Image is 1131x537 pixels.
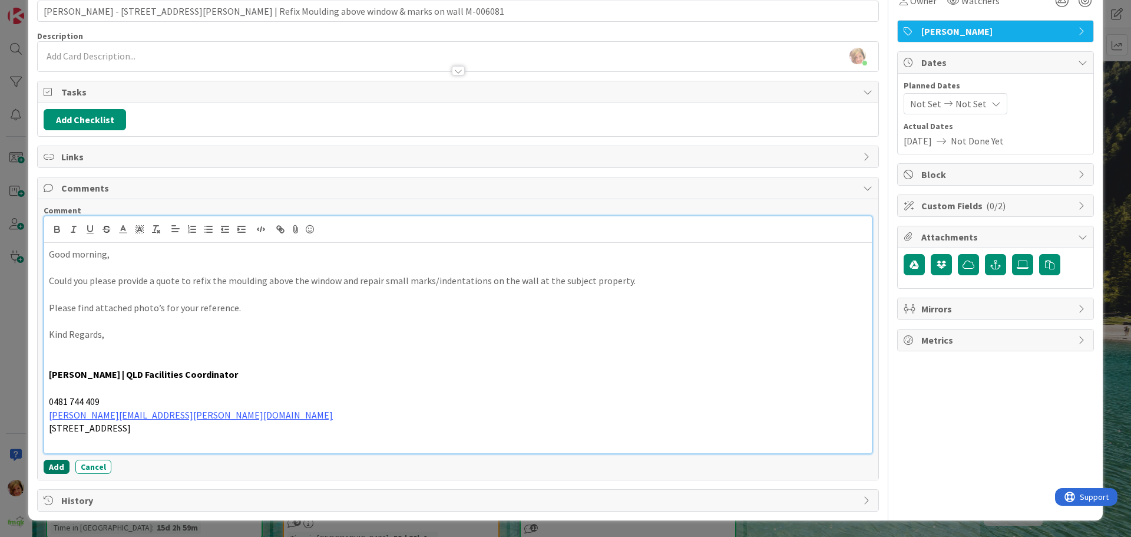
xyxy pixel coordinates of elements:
[49,368,238,380] strong: [PERSON_NAME] | QLD Facilities Coordinator
[921,199,1072,213] span: Custom Fields
[61,181,857,195] span: Comments
[61,493,857,508] span: History
[25,2,54,16] span: Support
[921,167,1072,182] span: Block
[49,248,867,261] p: Good morning,
[951,134,1004,148] span: Not Done Yet
[921,24,1072,38] span: [PERSON_NAME]
[904,120,1087,133] span: Actual Dates
[44,109,126,130] button: Add Checklist
[921,230,1072,244] span: Attachments
[44,460,70,474] button: Add
[75,460,111,474] button: Cancel
[49,396,100,407] span: 0481 744 409
[921,333,1072,347] span: Metrics
[910,97,941,111] span: Not Set
[904,80,1087,92] span: Planned Dates
[49,328,867,341] p: Kind Regards,
[904,134,932,148] span: [DATE]
[37,1,879,22] input: type card name here...
[49,422,131,434] span: [STREET_ADDRESS]
[921,55,1072,70] span: Dates
[921,302,1072,316] span: Mirrors
[986,200,1006,212] span: ( 0/2 )
[61,85,857,99] span: Tasks
[849,48,866,64] img: KiSwxcFcLogleto2b8SsqFMDUcOqpmCz.jpg
[44,205,81,216] span: Comment
[49,409,333,421] a: [PERSON_NAME][EMAIL_ADDRESS][PERSON_NAME][DOMAIN_NAME]
[955,97,987,111] span: Not Set
[49,274,867,288] p: Could you please provide a quote to refix the moulding above the window and repair small marks/in...
[49,301,867,315] p: Please find attached photo’s for your reference.
[37,31,83,41] span: Description
[61,150,857,164] span: Links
